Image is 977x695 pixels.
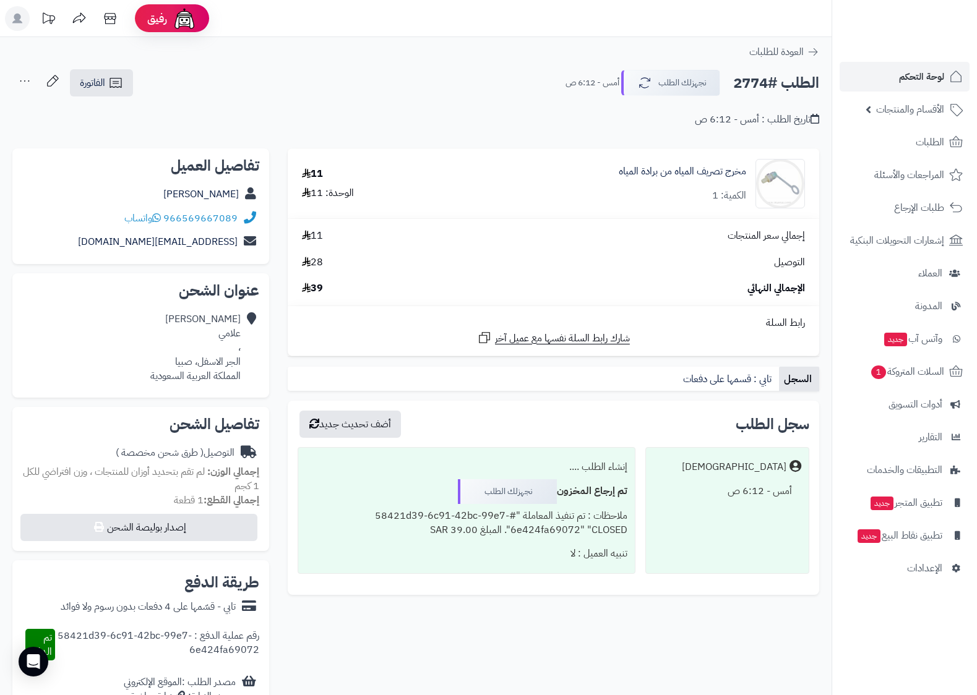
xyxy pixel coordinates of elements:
[557,484,627,498] b: تم إرجاع المخزون
[916,134,944,151] span: الطلبات
[840,357,970,386] a: السلات المتروكة1
[306,542,627,566] div: تنبيه العميل : لا
[306,504,627,542] div: ملاحظات : تم تنفيذ المعاملة "#58421d39-6c91-42bc-99e7-6e424fa69072" "CLOSED". المبلغ 39.00 SAR
[840,521,970,550] a: تطبيق نقاط البيعجديد
[850,232,944,249] span: إشعارات التحويلات البنكية
[20,514,257,541] button: إصدار بوليصة الشحن
[876,101,944,118] span: الأقسام والمنتجات
[871,365,886,379] span: 1
[749,45,819,59] a: العودة للطلبات
[858,529,880,543] span: جديد
[883,330,942,347] span: وآتس آب
[840,193,970,223] a: طلبات الإرجاع
[163,187,239,202] a: [PERSON_NAME]
[907,560,942,577] span: الإعدادات
[293,316,814,330] div: رابط السلة
[204,493,259,508] strong: إجمالي القطع:
[172,6,197,31] img: ai-face.png
[840,127,970,157] a: الطلبات
[23,464,259,493] span: لم تقم بتحديد أوزان للمنتجات ، وزن افتراضي للكل 1 كجم
[184,575,259,590] h2: طريقة الدفع
[22,283,259,298] h2: عنوان الشحن
[840,553,970,583] a: الإعدادات
[840,488,970,518] a: تطبيق المتجرجديد
[22,158,259,173] h2: تفاصيل العميل
[566,77,619,89] small: أمس - 6:12 ص
[867,461,942,479] span: التطبيقات والخدمات
[840,455,970,485] a: التطبيقات والخدمات
[889,396,942,413] span: أدوات التسويق
[899,68,944,85] span: لوحة التحكم
[32,630,52,659] span: تم الدفع
[302,229,323,243] span: 11
[61,600,236,614] div: تابي - قسّمها على 4 دفعات بدون رسوم ولا فوائد
[299,411,401,438] button: أضف تحديث جديد
[840,291,970,321] a: المدونة
[302,167,323,181] div: 11
[840,390,970,419] a: أدوات التسويق
[302,255,323,270] span: 28
[756,159,804,208] img: 1668707237-11002044-90x90.jpg
[874,166,944,184] span: المراجعات والأسئلة
[458,479,557,504] div: نجهزلك الطلب
[174,493,259,508] small: 1 قطعة
[840,324,970,354] a: وآتس آبجديد
[78,234,238,249] a: [EMAIL_ADDRESS][DOMAIN_NAME]
[736,417,809,432] h3: سجل الطلب
[477,330,630,346] a: شارك رابط السلة نفسها مع عميل آخر
[682,460,786,474] div: [DEMOGRAPHIC_DATA]
[871,497,893,510] span: جديد
[747,281,805,296] span: الإجمالي النهائي
[869,494,942,511] span: تطبيق المتجر
[621,70,720,96] button: نجهزلك الطلب
[207,464,259,479] strong: إجمالي الوزن:
[80,75,105,90] span: الفاتورة
[856,527,942,544] span: تطبيق نقاط البيع
[70,69,133,96] a: الفاتورة
[495,331,630,346] span: شارك رابط السلة نفسها مع عميل آخر
[33,6,64,34] a: تحديثات المنصة
[147,11,167,26] span: رفيق
[22,417,259,432] h2: تفاصيل الشحن
[919,429,942,446] span: التقارير
[678,367,779,391] a: تابي : قسمها على دفعات
[894,199,944,216] span: طلبات الإرجاع
[302,281,323,296] span: 39
[733,70,819,96] h2: الطلب #2774
[302,186,354,200] div: الوحدة: 11
[116,446,235,460] div: التوصيل
[19,647,48,676] div: Open Intercom Messenger
[116,445,204,460] span: ( طرق شحن مخصصة )
[884,333,907,346] span: جديد
[619,164,746,179] a: مخرج تصريف المياه من برادة المياه
[840,160,970,190] a: المراجعات والأسئلة
[728,229,805,243] span: إجمالي سعر المنتجات
[840,62,970,92] a: لوحة التحكم
[306,455,627,479] div: إنشاء الطلب ....
[915,297,942,315] span: المدونة
[840,422,970,452] a: التقارير
[695,113,819,127] div: تاريخ الطلب : أمس - 6:12 ص
[163,211,238,226] a: 966569667089
[653,479,801,503] div: أمس - 6:12 ص
[779,367,819,391] a: السجل
[55,629,259,661] div: رقم عملية الدفع : 58421d39-6c91-42bc-99e7-6e424fa69072
[124,211,161,226] a: واتساب
[774,255,805,270] span: التوصيل
[150,312,241,383] div: [PERSON_NAME] علامي ، الجر الاسفل، صبيا المملكة العربية السعودية
[840,258,970,288] a: العملاء
[840,226,970,255] a: إشعارات التحويلات البنكية
[749,45,804,59] span: العودة للطلبات
[870,363,944,380] span: السلات المتروكة
[918,265,942,282] span: العملاء
[712,189,746,203] div: الكمية: 1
